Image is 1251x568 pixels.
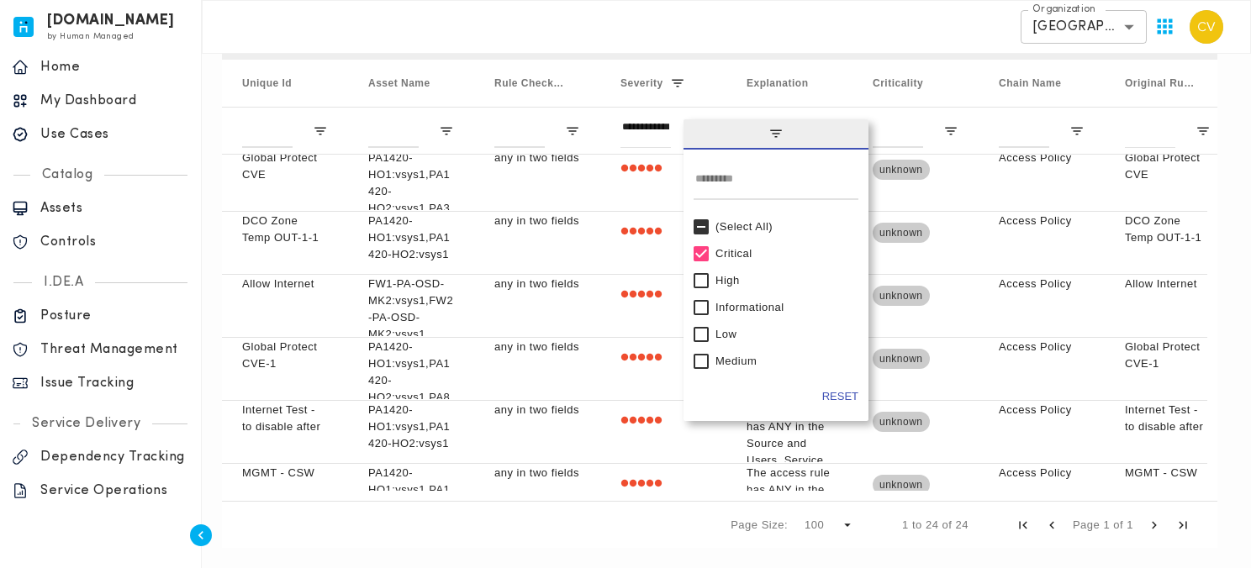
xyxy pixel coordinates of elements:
p: I.DE.A [32,274,95,291]
p: Issue Tracking [40,375,189,392]
span: 24 [926,518,938,531]
span: Rule Check Definition Name [494,77,565,89]
input: Rule Check Definition Name Filter Input [494,114,545,148]
p: Access Policy [999,402,1085,418]
p: PA1420-HO1:vsys1,PA1420-HO2:vsys1,PA820-HO1:vsys1,PA820-HO2:vsys1,PROD1-PA-3250:vsys1,PROD2-PA-32... [368,339,454,540]
button: Open Filter Menu [313,124,328,139]
span: 1 [902,518,909,531]
p: My Dashboard [40,92,189,109]
span: Asset Name [368,77,430,89]
div: Filter List [684,213,868,375]
input: Asset Name Filter Input [368,114,419,148]
span: unknown [873,276,930,315]
div: 100 [805,518,840,531]
input: Search filter values [694,166,858,200]
input: Chain Name Filter Input [999,114,1049,148]
span: by Human Managed [47,32,134,41]
div: Critical [620,339,662,377]
p: Allow Internet [1125,276,1211,292]
label: Organization [1032,3,1095,17]
span: 1 [1127,518,1133,531]
p: Access Policy [999,150,1085,166]
div: Page Size: [731,518,788,531]
p: Threat Management [40,341,189,358]
p: Access Policy [999,213,1085,229]
div: Critical [620,402,662,440]
div: Informational [715,301,852,313]
div: Critical [620,213,662,251]
p: DCO Zone Temp OUT-1-1 [242,213,328,246]
h6: [DOMAIN_NAME] [47,15,175,27]
span: filter [684,119,868,150]
div: Last Page [1175,518,1190,533]
span: unknown [873,402,930,441]
p: any in two fields [494,402,580,418]
span: 24 [955,518,968,531]
div: [GEOGRAPHIC_DATA] [1021,10,1147,44]
button: User [1183,3,1230,50]
p: Global Protect CVE-1 [242,339,328,372]
input: Unique Id Filter Input [242,114,293,148]
div: Medium [715,355,852,367]
span: unknown [873,150,930,189]
span: unknown [873,339,930,378]
p: Controls [40,234,189,250]
img: Carter Velasquez [1190,10,1223,44]
span: to [912,518,922,531]
p: Access Policy [999,276,1085,292]
p: any in two fields [494,150,580,166]
p: any in two fields [494,213,580,229]
p: Use Cases [40,126,189,143]
p: Service Operations [40,482,189,499]
p: DCO Zone Temp OUT-1-1 [1125,213,1211,246]
span: Severity [620,77,663,89]
span: Page [1073,518,1100,531]
p: Global Protect CVE-1 [1125,339,1211,372]
div: Page Size [794,512,862,539]
div: First Page [1016,518,1031,533]
span: unknown [873,465,930,504]
p: PA1420-HO1:vsys1,PA1420-HO2:vsys1 [368,213,454,263]
button: Open Filter Menu [1069,124,1085,139]
div: Low [715,328,852,340]
button: Open Filter Menu [1196,124,1211,139]
p: Assets [40,200,189,217]
img: invicta.io [13,17,34,37]
p: any in two fields [494,276,580,292]
p: Access Policy [999,339,1085,355]
span: Original Rule ID [1125,77,1196,89]
p: MGMT - CSW [1125,465,1211,481]
span: Explanation [747,77,809,89]
div: Critical [715,247,852,260]
p: Dependency Tracking [40,449,189,465]
span: Unique Id [242,77,292,89]
div: Column Menu [684,119,868,422]
div: (Select All) [715,220,852,233]
p: any in two fields [494,465,580,481]
p: Global Protect CVE [1125,150,1211,183]
p: Access Policy [999,465,1085,481]
p: Service Delivery [20,415,152,432]
p: PA1420-HO1:vsys1,PA1420-HO2:vsys1 [368,465,454,515]
button: Reset [822,388,858,405]
span: unknown [873,213,930,252]
div: Previous Page [1044,518,1059,533]
p: any in two fields [494,339,580,355]
div: Critical [620,465,662,503]
p: MGMT - CSW [242,465,328,481]
span: Chain Name [999,77,1061,89]
span: of [942,518,953,531]
span: of [1113,518,1123,531]
button: Open Filter Menu [439,124,454,139]
span: 1 [1103,518,1110,531]
p: Internet Test - to disable after [1125,402,1211,435]
input: Criticality Filter Input [873,114,923,148]
span: Criticality [873,77,923,89]
input: Explanation Filter Input [747,114,797,148]
p: Internet Test - to disable after [242,402,328,435]
p: Global Protect CVE [242,150,328,183]
button: Open Filter Menu [565,124,580,139]
p: Home [40,59,189,76]
div: Critical [620,150,662,188]
div: Next Page [1147,518,1162,533]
